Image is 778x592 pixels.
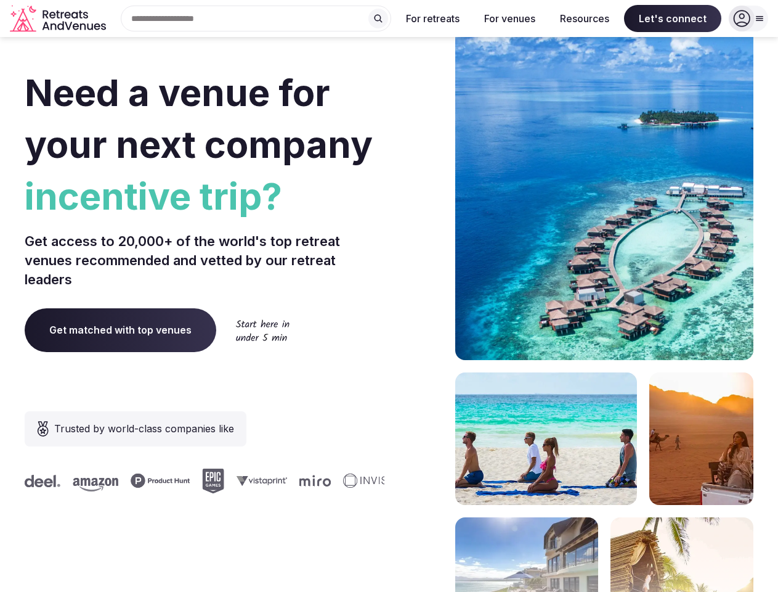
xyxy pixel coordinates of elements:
span: Trusted by world-class companies like [54,421,234,436]
img: Start here in under 5 min [236,319,290,341]
button: Resources [550,5,619,32]
img: yoga on tropical beach [455,372,637,505]
button: For retreats [396,5,469,32]
svg: Retreats and Venues company logo [10,5,108,33]
svg: Vistaprint company logo [233,475,284,486]
span: incentive trip? [25,170,384,222]
img: woman sitting in back of truck with camels [649,372,753,505]
svg: Epic Games company logo [199,469,221,493]
svg: Invisible company logo [340,474,408,488]
svg: Deel company logo [22,475,57,487]
button: For venues [474,5,545,32]
span: Need a venue for your next company [25,70,373,166]
a: Visit the homepage [10,5,108,33]
span: Let's connect [624,5,721,32]
svg: Miro company logo [296,475,328,487]
a: Get matched with top venues [25,308,216,351]
p: Get access to 20,000+ of the world's top retreat venues recommended and vetted by our retreat lea... [25,232,384,289]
